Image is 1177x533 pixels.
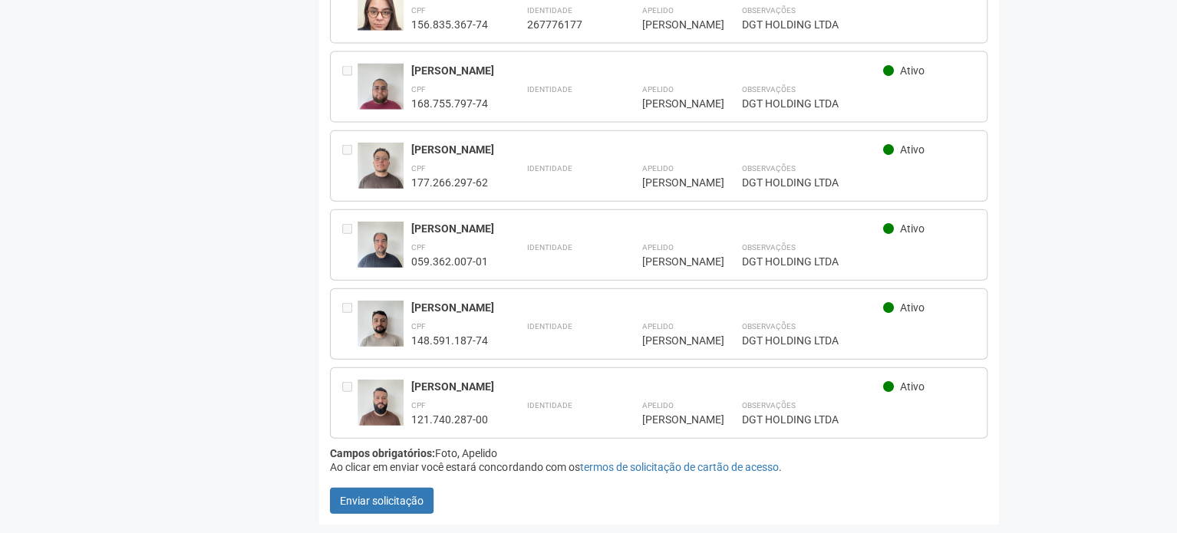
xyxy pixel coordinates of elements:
[358,301,404,362] img: user.jpg
[641,18,703,31] div: [PERSON_NAME]
[411,97,488,110] div: 168.755.797-74
[342,380,358,426] div: Entre em contato com a Aministração para solicitar o cancelamento ou 2a via
[411,255,488,268] div: 059.362.007-01
[741,18,975,31] div: DGT HOLDING LTDA
[900,222,925,235] span: Ativo
[526,243,572,252] strong: Identidade
[342,64,358,110] div: Entre em contato com a Aministração para solicitar o cancelamento ou 2a via
[741,401,795,410] strong: Observações
[411,334,488,347] div: 148.591.187-74
[641,6,673,15] strong: Apelido
[526,85,572,94] strong: Identidade
[330,446,987,460] div: Foto, Apelido
[330,460,987,474] div: Ao clicar em enviar você estará concordando com os .
[526,401,572,410] strong: Identidade
[411,64,883,77] div: [PERSON_NAME]
[411,18,488,31] div: 156.835.367-74
[411,380,883,393] div: [PERSON_NAME]
[411,85,426,94] strong: CPF
[641,85,673,94] strong: Apelido
[900,380,925,393] span: Ativo
[900,143,925,156] span: Ativo
[342,222,358,268] div: Entre em contato com a Aministração para solicitar o cancelamento ou 2a via
[641,401,673,410] strong: Apelido
[641,255,703,268] div: [PERSON_NAME]
[741,97,975,110] div: DGT HOLDING LTDA
[358,64,404,125] img: user.jpg
[526,18,603,31] div: 267776177
[641,322,673,331] strong: Apelido
[741,164,795,173] strong: Observações
[741,85,795,94] strong: Observações
[641,413,703,426] div: [PERSON_NAME]
[411,401,426,410] strong: CPF
[342,301,358,347] div: Entre em contato com a Aministração para solicitar o cancelamento ou 2a via
[358,222,404,283] img: user.jpg
[330,488,434,514] button: Enviar solicitação
[579,461,778,473] a: termos de solicitação de cartão de acesso
[900,64,925,77] span: Ativo
[411,243,426,252] strong: CPF
[641,176,703,189] div: [PERSON_NAME]
[411,176,488,189] div: 177.266.297-62
[641,164,673,173] strong: Apelido
[641,243,673,252] strong: Apelido
[411,164,426,173] strong: CPF
[342,143,358,189] div: Entre em contato com a Aministração para solicitar o cancelamento ou 2a via
[411,222,883,235] div: [PERSON_NAME]
[741,322,795,331] strong: Observações
[358,143,404,204] img: user.jpg
[641,97,703,110] div: [PERSON_NAME]
[411,322,426,331] strong: CPF
[741,6,795,15] strong: Observações
[741,255,975,268] div: DGT HOLDING LTDA
[411,6,426,15] strong: CPF
[741,176,975,189] div: DGT HOLDING LTDA
[526,322,572,331] strong: Identidade
[900,301,925,314] span: Ativo
[741,334,975,347] div: DGT HOLDING LTDA
[741,413,975,426] div: DGT HOLDING LTDA
[330,447,435,459] strong: Campos obrigatórios:
[411,301,883,314] div: [PERSON_NAME]
[526,164,572,173] strong: Identidade
[411,143,883,156] div: [PERSON_NAME]
[741,243,795,252] strong: Observações
[526,6,572,15] strong: Identidade
[641,334,703,347] div: [PERSON_NAME]
[411,413,488,426] div: 121.740.287-00
[358,380,404,441] img: user.jpg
